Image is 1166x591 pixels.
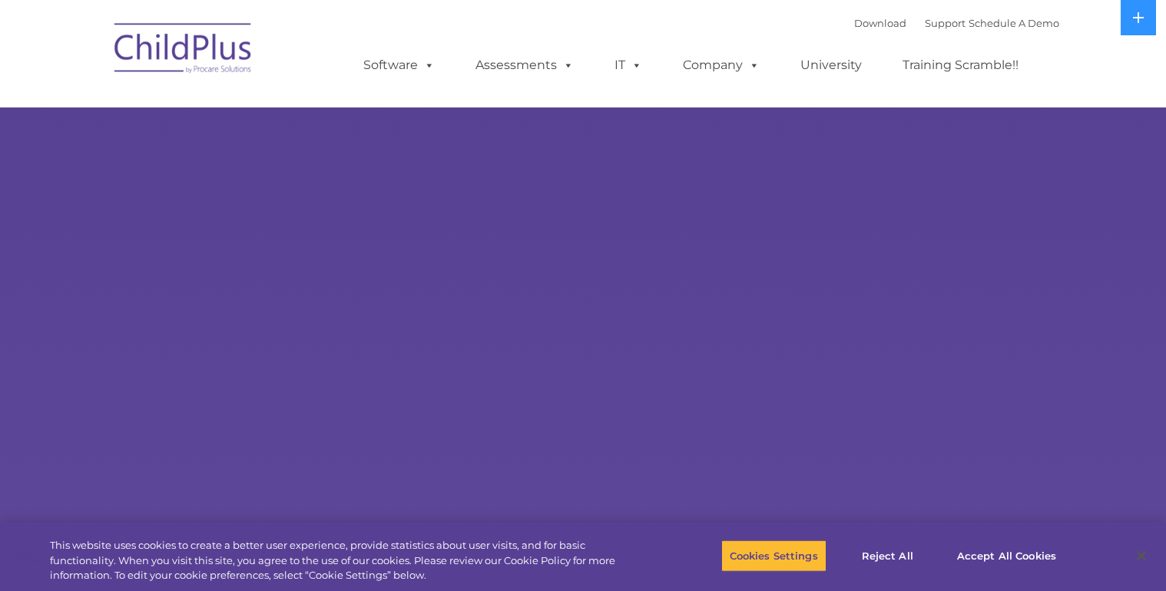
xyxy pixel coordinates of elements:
div: This website uses cookies to create a better user experience, provide statistics about user visit... [50,538,641,583]
a: Schedule A Demo [969,17,1059,29]
a: Software [348,50,450,81]
a: Training Scramble!! [887,50,1034,81]
a: University [785,50,877,81]
a: Support [925,17,966,29]
a: IT [599,50,658,81]
a: Assessments [460,50,589,81]
button: Close [1125,539,1158,573]
a: Download [854,17,906,29]
button: Accept All Cookies [949,540,1065,572]
button: Cookies Settings [721,540,826,572]
font: | [854,17,1059,29]
a: Company [667,50,775,81]
button: Reject All [840,540,936,572]
img: ChildPlus by Procare Solutions [107,12,260,89]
